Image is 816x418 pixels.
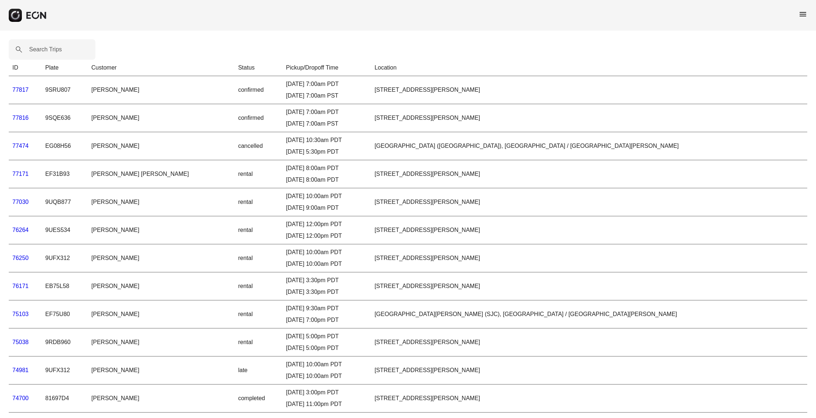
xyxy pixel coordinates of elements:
[286,360,367,369] div: [DATE] 10:00am PDT
[235,132,282,160] td: cancelled
[42,104,87,132] td: 9SQE636
[235,244,282,272] td: rental
[286,304,367,313] div: [DATE] 9:30am PDT
[88,104,235,132] td: [PERSON_NAME]
[286,108,367,117] div: [DATE] 7:00am PDT
[88,385,235,413] td: [PERSON_NAME]
[42,60,87,76] th: Plate
[235,60,282,76] th: Status
[42,328,87,356] td: 9RDB960
[88,60,235,76] th: Customer
[371,188,807,216] td: [STREET_ADDRESS][PERSON_NAME]
[42,216,87,244] td: 9UES534
[235,188,282,216] td: rental
[12,171,29,177] a: 77171
[371,244,807,272] td: [STREET_ADDRESS][PERSON_NAME]
[286,192,367,201] div: [DATE] 10:00am PDT
[286,388,367,397] div: [DATE] 3:00pm PDT
[799,10,807,19] span: menu
[42,272,87,300] td: EB75L58
[286,164,367,173] div: [DATE] 8:00am PDT
[371,385,807,413] td: [STREET_ADDRESS][PERSON_NAME]
[42,132,87,160] td: EG08H56
[12,115,29,121] a: 77816
[235,328,282,356] td: rental
[88,216,235,244] td: [PERSON_NAME]
[12,227,29,233] a: 76264
[88,356,235,385] td: [PERSON_NAME]
[12,283,29,289] a: 76171
[12,255,29,261] a: 76250
[371,104,807,132] td: [STREET_ADDRESS][PERSON_NAME]
[371,132,807,160] td: [GEOGRAPHIC_DATA] ([GEOGRAPHIC_DATA]), [GEOGRAPHIC_DATA] / [GEOGRAPHIC_DATA][PERSON_NAME]
[371,76,807,104] td: [STREET_ADDRESS][PERSON_NAME]
[235,216,282,244] td: rental
[42,188,87,216] td: 9UQB877
[286,248,367,257] div: [DATE] 10:00am PDT
[12,87,29,93] a: 77817
[371,160,807,188] td: [STREET_ADDRESS][PERSON_NAME]
[286,316,367,324] div: [DATE] 7:00pm PDT
[88,272,235,300] td: [PERSON_NAME]
[286,119,367,128] div: [DATE] 7:00am PST
[371,356,807,385] td: [STREET_ADDRESS][PERSON_NAME]
[12,367,29,373] a: 74981
[286,220,367,229] div: [DATE] 12:00pm PDT
[282,60,371,76] th: Pickup/Dropoff Time
[12,339,29,345] a: 75038
[371,300,807,328] td: [GEOGRAPHIC_DATA][PERSON_NAME] (SJC), [GEOGRAPHIC_DATA] / [GEOGRAPHIC_DATA][PERSON_NAME]
[235,104,282,132] td: confirmed
[88,160,235,188] td: [PERSON_NAME] [PERSON_NAME]
[12,143,29,149] a: 77474
[42,300,87,328] td: EF75U80
[286,372,367,380] div: [DATE] 10:00am PDT
[88,300,235,328] td: [PERSON_NAME]
[88,188,235,216] td: [PERSON_NAME]
[286,400,367,409] div: [DATE] 11:00pm PDT
[286,176,367,184] div: [DATE] 8:00am PDT
[235,356,282,385] td: late
[42,356,87,385] td: 9UFX312
[235,76,282,104] td: confirmed
[286,204,367,212] div: [DATE] 9:00am PDT
[42,76,87,104] td: 9SRU807
[286,276,367,285] div: [DATE] 3:30pm PDT
[9,60,42,76] th: ID
[235,272,282,300] td: rental
[371,60,807,76] th: Location
[371,328,807,356] td: [STREET_ADDRESS][PERSON_NAME]
[371,272,807,300] td: [STREET_ADDRESS][PERSON_NAME]
[286,91,367,100] div: [DATE] 7:00am PST
[286,288,367,296] div: [DATE] 3:30pm PDT
[12,395,29,401] a: 74700
[88,132,235,160] td: [PERSON_NAME]
[286,332,367,341] div: [DATE] 5:00pm PDT
[235,160,282,188] td: rental
[12,311,29,317] a: 75103
[42,385,87,413] td: 81697D4
[286,260,367,268] div: [DATE] 10:00am PDT
[286,136,367,145] div: [DATE] 10:30am PDT
[371,216,807,244] td: [STREET_ADDRESS][PERSON_NAME]
[29,45,62,54] label: Search Trips
[12,199,29,205] a: 77030
[88,76,235,104] td: [PERSON_NAME]
[88,244,235,272] td: [PERSON_NAME]
[286,344,367,352] div: [DATE] 5:00pm PDT
[42,244,87,272] td: 9UFX312
[286,147,367,156] div: [DATE] 5:30pm PDT
[235,300,282,328] td: rental
[42,160,87,188] td: EF31B93
[286,232,367,240] div: [DATE] 12:00pm PDT
[235,385,282,413] td: completed
[286,80,367,88] div: [DATE] 7:00am PDT
[88,328,235,356] td: [PERSON_NAME]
